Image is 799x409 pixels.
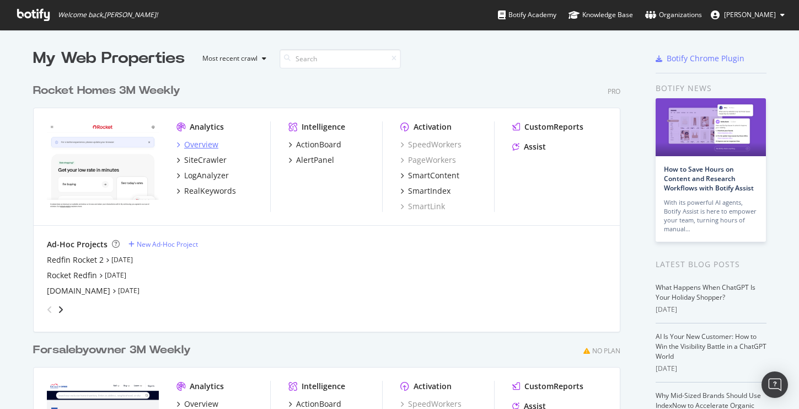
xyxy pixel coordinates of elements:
[524,141,546,152] div: Assist
[176,170,229,181] a: LogAnalyzer
[42,301,57,318] div: angle-left
[184,155,227,166] div: SiteCrawler
[656,305,766,315] div: [DATE]
[176,155,227,166] a: SiteCrawler
[190,121,224,132] div: Analytics
[33,83,180,99] div: Rocket Homes 3M Weekly
[667,53,744,64] div: Botify Chrome Plugin
[194,50,271,67] button: Most recent crawl
[498,9,556,20] div: Botify Academy
[664,164,754,193] a: How to Save Hours on Content and Research Workflows with Botify Assist
[302,381,345,392] div: Intelligence
[288,155,334,166] a: AlertPanel
[400,170,459,181] a: SmartContent
[47,254,104,265] a: Redfin Rocket 2
[47,285,110,296] a: [DOMAIN_NAME]
[408,170,459,181] div: SmartContent
[33,83,185,99] a: Rocket Homes 3M Weekly
[702,6,793,24] button: [PERSON_NAME]
[296,155,334,166] div: AlertPanel
[512,141,546,152] a: Assist
[47,239,108,250] div: Ad-Hoc Projects
[664,198,758,233] div: With its powerful AI agents, Botify Assist is here to empower your team, turning hours of manual…
[400,185,451,196] a: SmartIndex
[296,139,341,150] div: ActionBoard
[724,10,776,19] span: Vlajko Knezic
[190,381,224,392] div: Analytics
[592,346,620,355] div: No Plan
[512,121,583,132] a: CustomReports
[47,270,97,281] a: Rocket Redfin
[414,121,452,132] div: Activation
[111,255,133,264] a: [DATE]
[762,371,788,398] div: Open Intercom Messenger
[524,121,583,132] div: CustomReports
[524,381,583,392] div: CustomReports
[47,121,159,211] img: www.rocket.com
[57,304,65,315] div: angle-right
[400,155,456,166] a: PageWorkers
[128,240,198,249] a: New Ad-Hoc Project
[608,87,620,96] div: Pro
[33,47,185,70] div: My Web Properties
[400,139,462,150] a: SpeedWorkers
[512,381,583,392] a: CustomReports
[184,185,236,196] div: RealKeywords
[288,139,341,150] a: ActionBoard
[408,185,451,196] div: SmartIndex
[656,364,766,374] div: [DATE]
[33,342,191,358] div: Forsalebyowner 3M Weekly
[656,82,766,94] div: Botify news
[414,381,452,392] div: Activation
[184,170,229,181] div: LogAnalyzer
[280,49,401,68] input: Search
[33,342,195,358] a: Forsalebyowner 3M Weekly
[137,240,198,249] div: New Ad-Hoc Project
[105,270,126,280] a: [DATE]
[176,185,236,196] a: RealKeywords
[656,98,766,156] img: How to Save Hours on Content and Research Workflows with Botify Assist
[656,283,755,302] a: What Happens When ChatGPT Is Your Holiday Shopper?
[656,258,766,270] div: Latest Blog Posts
[118,286,140,295] a: [DATE]
[202,55,258,62] div: Most recent crawl
[184,139,218,150] div: Overview
[656,332,766,361] a: AI Is Your New Customer: How to Win the Visibility Battle in a ChatGPT World
[656,53,744,64] a: Botify Chrome Plugin
[176,139,218,150] a: Overview
[569,9,633,20] div: Knowledge Base
[302,121,345,132] div: Intelligence
[400,201,445,212] a: SmartLink
[645,9,702,20] div: Organizations
[58,10,158,19] span: Welcome back, [PERSON_NAME] !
